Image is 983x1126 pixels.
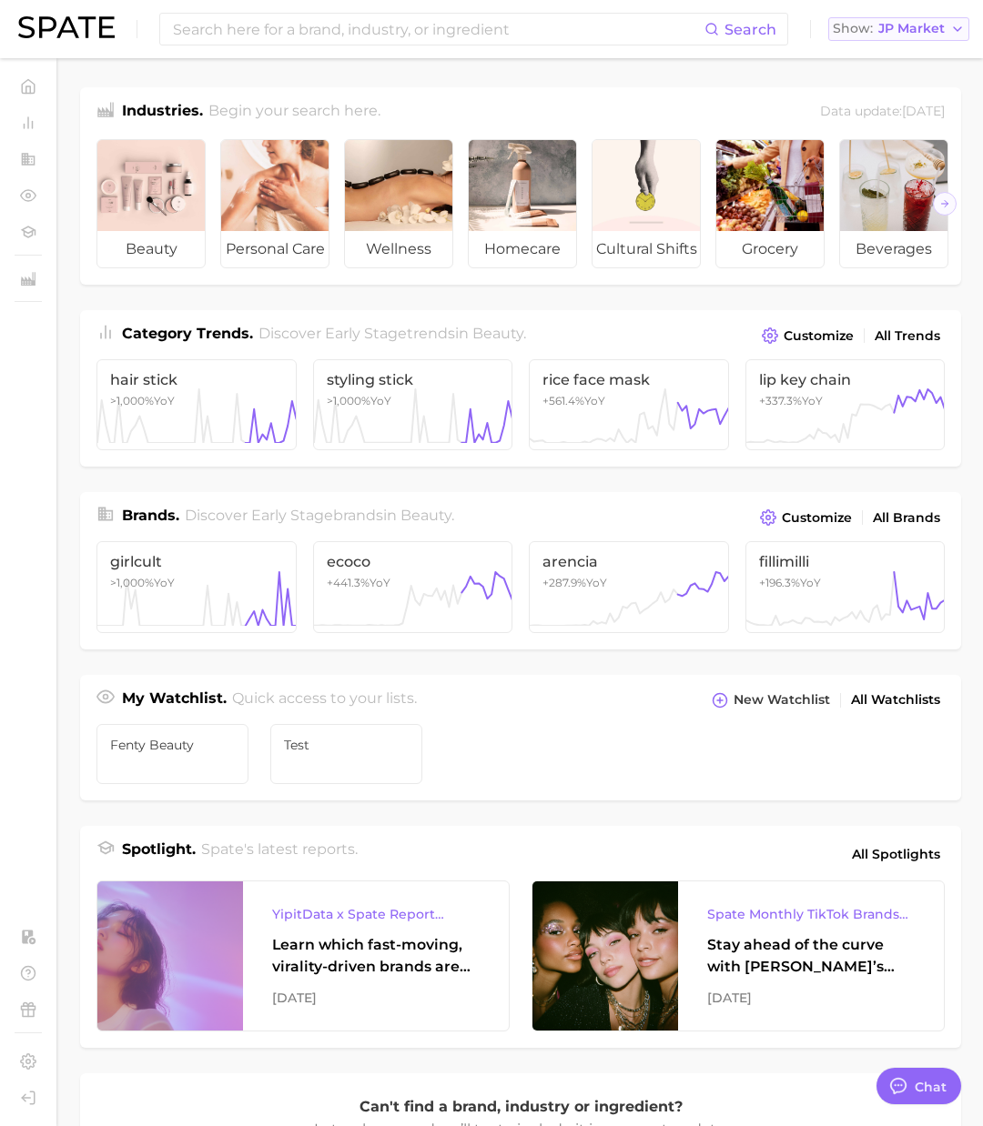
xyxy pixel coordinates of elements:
div: [DATE] [272,987,480,1009]
span: cultural shifts [593,231,700,267]
span: homecare [469,231,576,267]
span: +287.9% YoY [542,576,607,589]
span: >1,000% [110,576,154,589]
a: personal care [220,139,329,268]
a: styling stick>1,000%YoY [313,359,513,450]
span: hair stick [110,371,283,388]
input: Search here for a brand, industry, or ingredient [171,14,704,45]
button: New Watchlist [707,688,835,713]
a: fillimilli+196.3%YoY [745,541,946,632]
a: All Trends [870,324,945,348]
span: Search [725,21,776,38]
h1: Spotlight. [122,839,196,870]
a: grocery [715,139,825,268]
span: All Brands [873,510,940,526]
span: styling stick [327,371,500,388]
button: Customize [755,505,856,530]
span: >1,000% [110,394,154,407]
span: ecoco [327,553,500,570]
span: beverages [840,231,948,267]
a: arencia+287.9%YoY [529,541,729,632]
span: Customize [782,510,852,526]
span: beauty [472,325,523,342]
button: Customize [757,323,858,348]
span: girlcult [110,553,283,570]
span: +196.3% YoY [759,576,821,589]
span: >1,000% [327,394,370,407]
a: YipitData x Spate Report Virality-Driven Brands Are Taking a Slice of the Beauty PieLearn which f... [96,880,510,1031]
img: SPATE [18,16,115,38]
span: YoY [110,394,175,407]
div: Learn which fast-moving, virality-driven brands are leading the pack, the risks of viral growth, ... [272,934,480,978]
h1: Industries. [122,100,203,125]
span: JP Market [878,24,945,34]
a: beverages [839,139,948,268]
div: YipitData x Spate Report Virality-Driven Brands Are Taking a Slice of the Beauty Pie [272,903,480,925]
span: Brands . [122,507,179,524]
span: New Watchlist [734,692,830,708]
a: lip key chain+337.3%YoY [745,359,946,450]
span: lip key chain [759,371,932,388]
span: Show [833,24,873,34]
a: ecoco+441.3%YoY [313,541,513,632]
span: +561.4% YoY [542,394,605,407]
span: Fenty Beauty [110,738,235,752]
span: All Trends [875,328,940,344]
a: Spate Monthly TikTok Brands TrackerStay ahead of the curve with [PERSON_NAME]’s latest monthly tr... [532,880,945,1031]
a: girlcult>1,000%YoY [96,541,297,632]
a: Test [270,724,422,784]
button: ShowJP Market [828,17,969,41]
span: beauty [400,507,451,524]
div: Spate Monthly TikTok Brands Tracker [707,903,915,925]
h2: Begin your search here. [208,100,380,125]
span: fillimilli [759,553,932,570]
span: YoY [327,394,391,407]
span: +337.3% YoY [759,394,823,407]
span: arencia [542,553,715,570]
a: All Spotlights [847,839,945,870]
a: wellness [344,139,453,268]
span: Discover Early Stage trends in . [258,325,526,342]
span: All Spotlights [852,843,940,865]
div: Stay ahead of the curve with [PERSON_NAME]’s latest monthly tracker, spotlighting the fastest-gro... [707,934,915,978]
a: Fenty Beauty [96,724,248,784]
span: wellness [345,231,452,267]
p: Can't find a brand, industry or ingredient? [311,1095,730,1119]
a: beauty [96,139,206,268]
span: All Watchlists [851,692,940,708]
span: rice face mask [542,371,715,388]
span: Test [284,738,409,752]
button: Scroll Right [933,192,957,216]
div: Data update: [DATE] [820,100,945,125]
a: hair stick>1,000%YoY [96,359,297,450]
a: rice face mask+561.4%YoY [529,359,729,450]
span: Discover Early Stage brands in . [185,507,454,524]
div: [DATE] [707,987,915,1009]
span: Customize [784,328,854,344]
a: Log out. Currently logged in with e-mail yumi.toki@spate.nyc. [15,1084,42,1111]
span: Category Trends . [122,325,253,342]
a: cultural shifts [592,139,701,268]
a: All Brands [868,506,945,530]
span: +441.3% YoY [327,576,390,589]
span: grocery [716,231,824,267]
span: personal care [221,231,329,267]
h1: My Watchlist. [122,688,227,713]
h2: Spate's latest reports. [201,839,358,870]
span: beauty [97,231,205,267]
a: All Watchlists [846,688,945,712]
h2: Quick access to your lists. [232,688,417,713]
a: homecare [468,139,577,268]
span: YoY [110,576,175,589]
